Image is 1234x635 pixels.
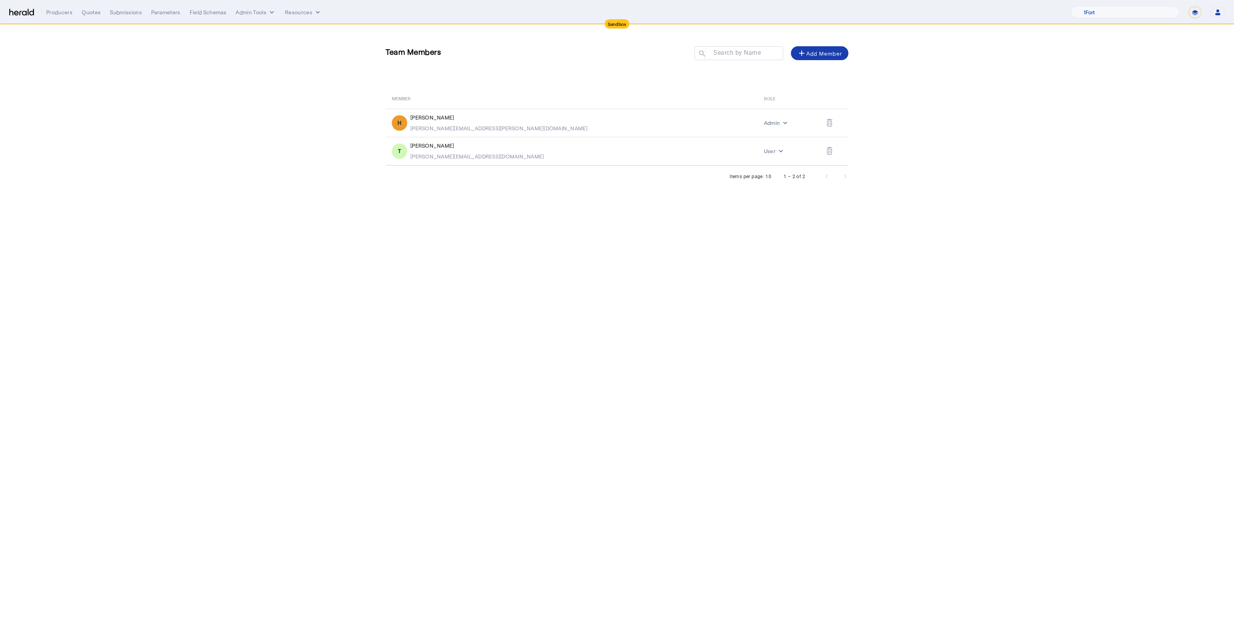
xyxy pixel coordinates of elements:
[605,19,630,29] div: Sandbox
[410,142,544,150] div: [PERSON_NAME]
[236,8,276,16] button: internal dropdown menu
[764,119,789,127] button: internal dropdown menu
[695,49,708,59] mat-icon: search
[730,173,764,180] div: Items per page:
[386,87,848,166] table: Table view of all platform users
[392,94,411,102] span: MEMBER
[386,46,441,69] h3: Team Members
[285,8,322,16] button: Resources dropdown menu
[764,94,775,102] span: ROLE
[765,173,771,180] div: 10
[110,8,142,16] div: Submissions
[764,147,785,155] button: internal dropdown menu
[82,8,101,16] div: Quotes
[784,173,805,180] div: 1 – 2 of 2
[797,49,843,58] div: Add Member
[410,153,544,160] div: [PERSON_NAME][EMAIL_ADDRESS][DOMAIN_NAME]
[713,49,761,56] mat-label: Search by Name
[190,8,227,16] div: Field Schemas
[410,114,588,121] div: [PERSON_NAME]
[392,115,407,131] div: H
[791,46,849,60] button: Add Member
[410,125,588,132] div: [PERSON_NAME][EMAIL_ADDRESS][PERSON_NAME][DOMAIN_NAME]
[151,8,180,16] div: Parameters
[392,143,407,159] div: T
[9,9,34,16] img: Herald Logo
[797,49,806,58] mat-icon: add
[46,8,72,16] div: Producers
